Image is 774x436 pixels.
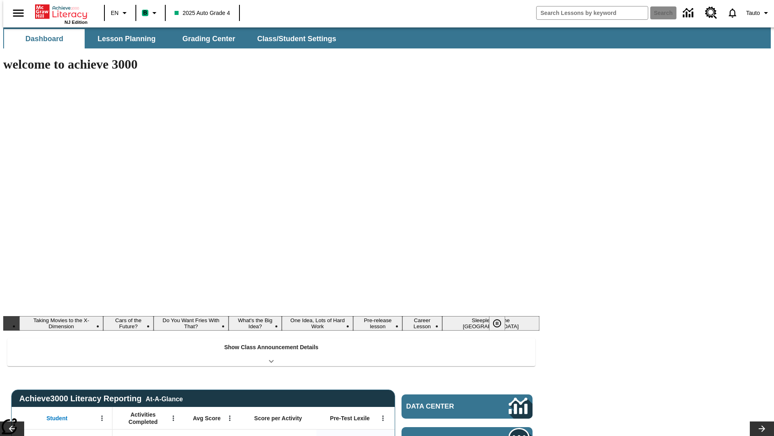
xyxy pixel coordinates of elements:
p: Show Class Announcement Details [224,343,318,352]
span: NJ Edition [64,20,87,25]
a: Home [35,4,87,20]
span: Tauto [746,9,760,17]
a: Data Center [678,2,700,24]
button: Class/Student Settings [251,29,343,48]
button: Pause [489,316,505,331]
button: Slide 8 Sleepless in the Animal Kingdom [442,316,539,331]
div: SubNavbar [3,29,343,48]
button: Slide 5 One Idea, Lots of Hard Work [282,316,353,331]
button: Dashboard [4,29,85,48]
button: Open Menu [167,412,179,424]
div: SubNavbar [3,27,771,48]
span: Student [46,415,67,422]
button: Open Menu [377,412,389,424]
h1: welcome to achieve 3000 [3,57,539,72]
button: Open Menu [96,412,108,424]
a: Notifications [722,2,743,23]
button: Slide 6 Pre-release lesson [353,316,402,331]
a: Resource Center, Will open in new tab [700,2,722,24]
div: At-A-Glance [146,394,183,403]
span: Achieve3000 Literacy Reporting [19,394,183,403]
button: Slide 4 What's the Big Idea? [229,316,282,331]
span: Pre-Test Lexile [330,415,370,422]
button: Profile/Settings [743,6,774,20]
button: Language: EN, Select a language [107,6,133,20]
span: B [143,8,147,18]
input: search field [537,6,648,19]
span: EN [111,9,119,17]
div: Pause [489,316,513,331]
button: Slide 3 Do You Want Fries With That? [154,316,229,331]
button: Lesson carousel, Next [750,421,774,436]
button: Grading Center [169,29,249,48]
button: Slide 7 Career Lesson [402,316,442,331]
span: Activities Completed [117,411,170,426]
button: Boost Class color is mint green. Change class color [139,6,162,20]
button: Lesson Planning [86,29,167,48]
span: Data Center [406,402,482,411]
div: Home [35,3,87,25]
span: 2025 Auto Grade 4 [175,9,230,17]
a: Data Center [402,394,533,419]
button: Open Menu [224,412,236,424]
button: Open side menu [6,1,30,25]
div: Show Class Announcement Details [7,338,535,366]
button: Slide 2 Cars of the Future? [103,316,154,331]
button: Slide 1 Taking Movies to the X-Dimension [19,316,103,331]
span: Score per Activity [254,415,302,422]
span: Avg Score [193,415,221,422]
